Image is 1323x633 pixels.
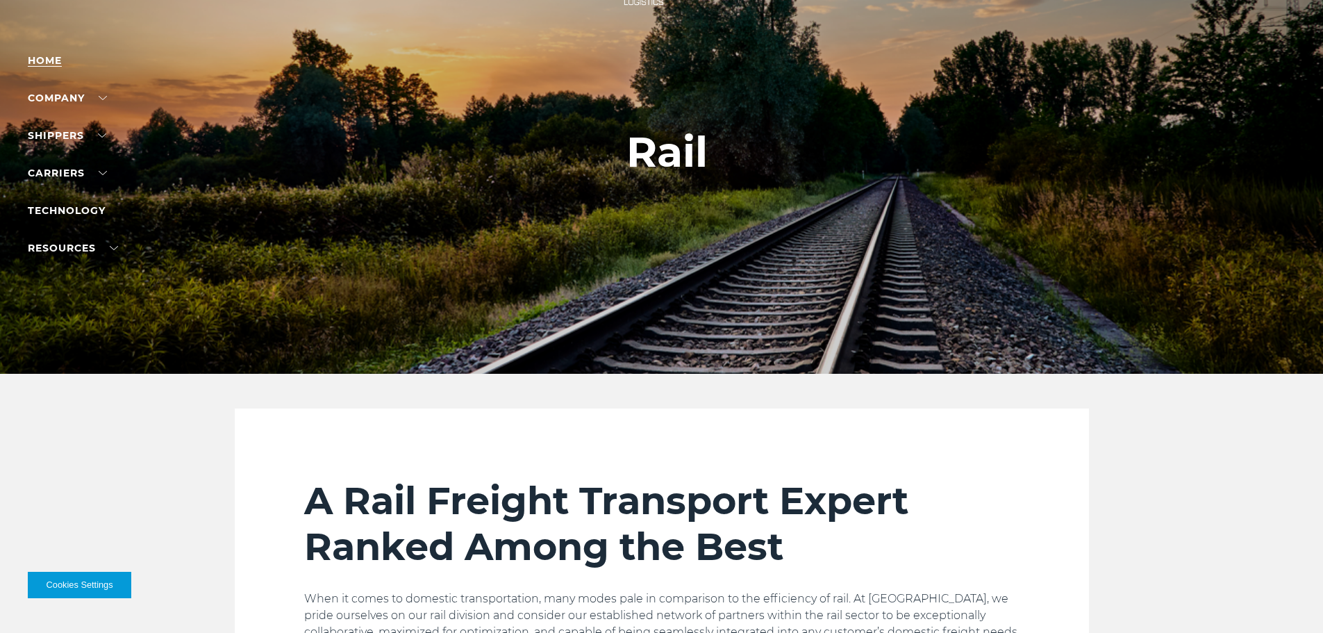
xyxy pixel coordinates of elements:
h2: A Rail Freight Transport Expert Ranked Among the Best [304,478,1020,570]
a: SHIPPERS [28,129,106,142]
h1: Rail [626,129,708,176]
a: Company [28,92,107,104]
a: RESOURCES [28,242,118,254]
a: Carriers [28,167,107,179]
a: Home [28,54,62,67]
button: Cookies Settings [28,572,131,598]
a: Technology [28,204,106,217]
